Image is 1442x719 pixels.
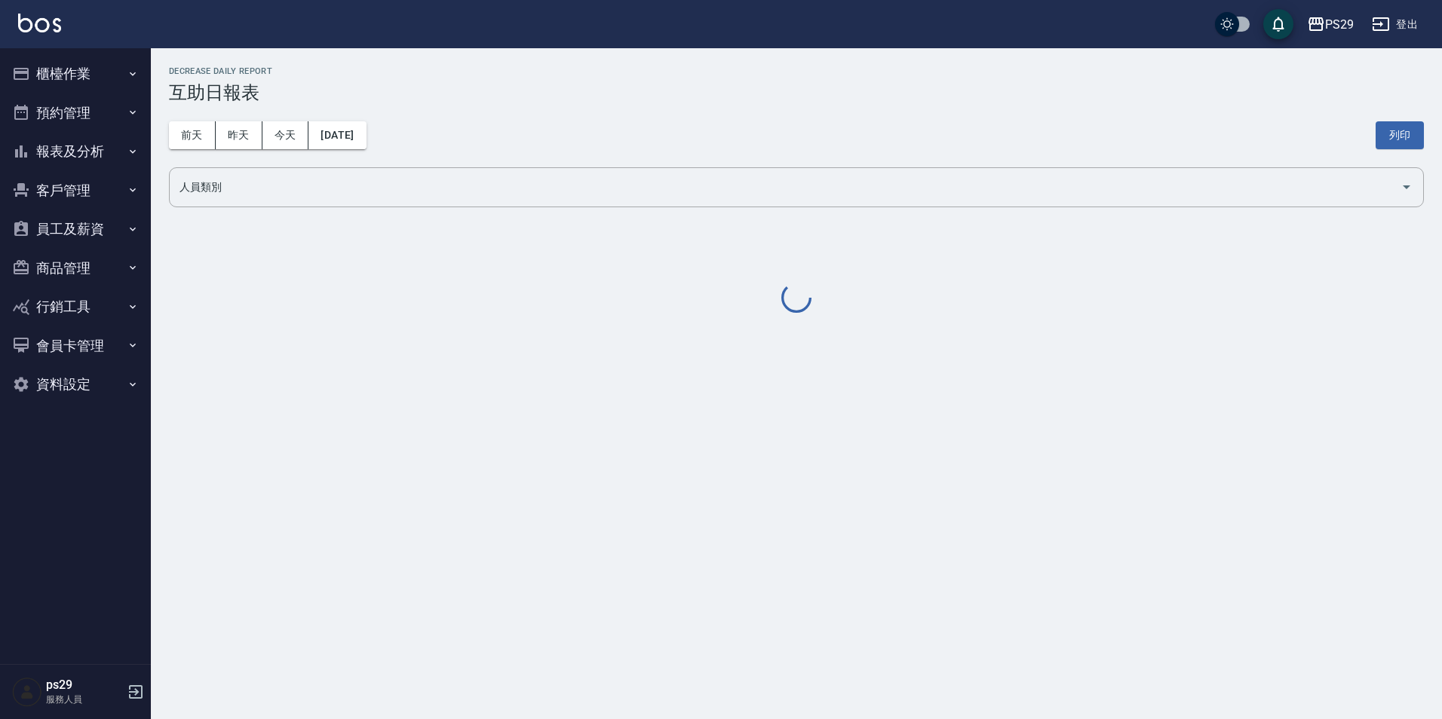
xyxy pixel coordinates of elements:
[169,82,1424,103] h3: 互助日報表
[216,121,262,149] button: 昨天
[6,249,145,288] button: 商品管理
[46,693,123,706] p: 服務人員
[6,210,145,249] button: 員工及薪資
[6,326,145,366] button: 會員卡管理
[1366,11,1424,38] button: 登出
[6,171,145,210] button: 客戶管理
[169,121,216,149] button: 前天
[6,54,145,93] button: 櫃檯作業
[1325,15,1354,34] div: PS29
[18,14,61,32] img: Logo
[6,365,145,404] button: 資料設定
[46,678,123,693] h5: ps29
[6,132,145,171] button: 報表及分析
[169,66,1424,76] h2: Decrease Daily Report
[12,677,42,707] img: Person
[308,121,366,149] button: [DATE]
[1394,175,1419,199] button: Open
[1301,9,1360,40] button: PS29
[176,174,1394,200] input: 人員名稱
[1376,121,1424,149] button: 列印
[6,287,145,326] button: 行銷工具
[6,93,145,133] button: 預約管理
[262,121,309,149] button: 今天
[1263,9,1293,39] button: save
